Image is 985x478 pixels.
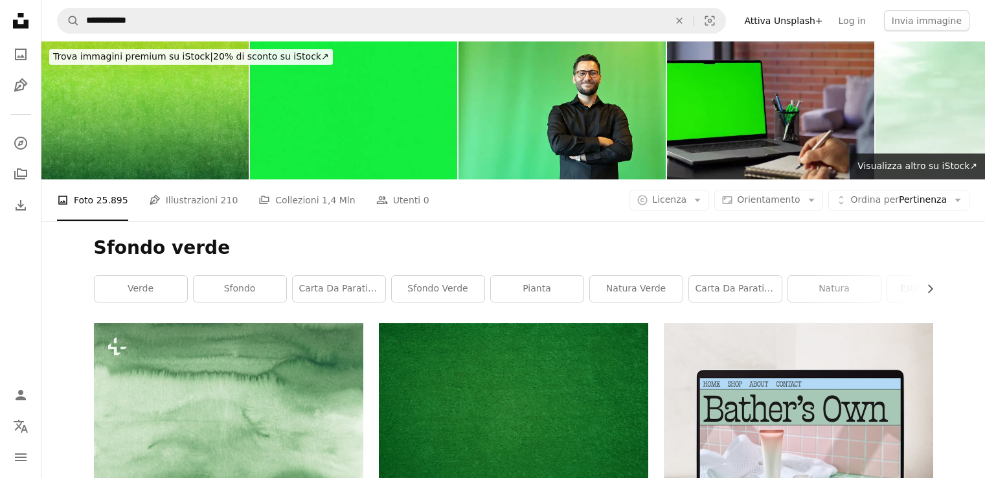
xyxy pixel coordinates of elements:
[95,276,187,302] a: verde
[376,179,429,221] a: Utenti 0
[694,8,725,33] button: Ricerca visiva
[459,41,666,179] img: L'uomo adulto medio in una camicia nera sta in piedi fiducioso con le braccia incrociate davanti ...
[57,8,726,34] form: Trova visual in tutto il sito
[831,10,874,31] a: Log in
[714,190,822,211] button: Orientamento
[221,193,238,207] span: 210
[8,413,34,439] button: Lingua
[667,41,874,179] img: Man Using Laptop Computer With A Chroma Key Green Screen In The Office And Taking Notes
[850,154,985,179] a: Visualizza altro su iStock↗
[590,276,683,302] a: Natura verde
[737,194,800,205] span: Orientamento
[53,51,213,62] span: Trova immagini premium su iStock |
[8,382,34,408] a: Accedi / Registrati
[322,193,356,207] span: 1,4 Mln
[379,407,648,419] a: tessuto verde in primo piano immagine
[41,41,341,73] a: Trova immagini premium su iStock|20% di sconto su iStock↗
[424,193,429,207] span: 0
[828,190,969,211] button: Ordina perPertinenza
[689,276,782,302] a: carta da parati blu
[41,41,249,179] img: Sfondo sfumato verde strutturato - sfondo primavera ed estate
[8,41,34,67] a: Foto
[258,179,355,221] a: Collezioni 1,4 Mln
[884,10,969,31] button: Invia immagine
[851,194,947,207] span: Pertinenza
[293,276,385,302] a: carta da parati verde scuro
[94,419,363,431] a: un primo piano di uno sfondo verde e bianco
[8,161,34,187] a: Collezioni
[94,236,933,260] h1: Sfondo verde
[857,161,977,171] span: Visualizza altro su iStock ↗
[918,276,933,302] button: scorri la lista a destra
[851,194,899,205] span: Ordina per
[8,130,34,156] a: Esplora
[8,73,34,98] a: Illustrazioni
[736,10,830,31] a: Attiva Unsplash+
[392,276,484,302] a: sfondo verde
[8,444,34,470] button: Menu
[194,276,286,302] a: sfondo
[665,8,694,33] button: Elimina
[652,194,686,205] span: Licenza
[49,49,333,65] div: 20% di sconto su iStock ↗
[887,276,980,302] a: estetica green
[788,276,881,302] a: natura
[629,190,709,211] button: Licenza
[250,41,457,179] img: Sfondo strutturato luminoso di tonalità verde.
[58,8,80,33] button: Cerca su Unsplash
[491,276,583,302] a: pianta
[149,179,238,221] a: Illustrazioni 210
[8,192,34,218] a: Cronologia download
